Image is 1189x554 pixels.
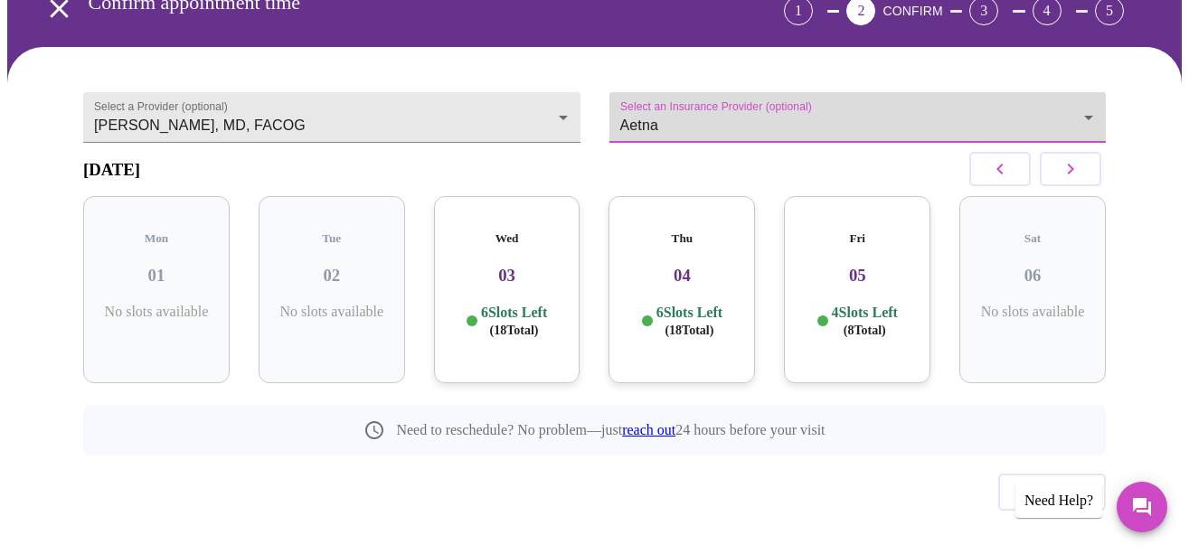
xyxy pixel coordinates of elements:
[998,474,1106,510] button: Previous
[396,422,825,438] p: Need to reschedule? No problem—just 24 hours before your visit
[273,266,391,286] h3: 02
[98,266,215,286] h3: 01
[974,266,1091,286] h3: 06
[98,304,215,320] p: No slots available
[1117,482,1167,532] button: Messages
[83,92,580,143] div: [PERSON_NAME], MD, FACOG
[622,422,675,437] a: reach out
[656,304,722,339] p: 6 Slots Left
[798,266,916,286] h3: 05
[609,92,1107,143] div: Aetna
[623,266,741,286] h3: 04
[83,160,140,180] h3: [DATE]
[448,231,566,246] h5: Wed
[98,231,215,246] h5: Mon
[448,266,566,286] h3: 03
[1018,480,1086,503] span: Previous
[490,324,539,337] span: ( 18 Total)
[273,231,391,246] h5: Tue
[1015,484,1102,518] div: Need Help?
[798,231,916,246] h5: Fri
[273,304,391,320] p: No slots available
[481,304,547,339] p: 6 Slots Left
[974,304,1091,320] p: No slots available
[974,231,1091,246] h5: Sat
[832,304,898,339] p: 4 Slots Left
[882,4,942,18] span: CONFIRM
[844,324,886,337] span: ( 8 Total)
[623,231,741,246] h5: Thu
[665,324,713,337] span: ( 18 Total)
